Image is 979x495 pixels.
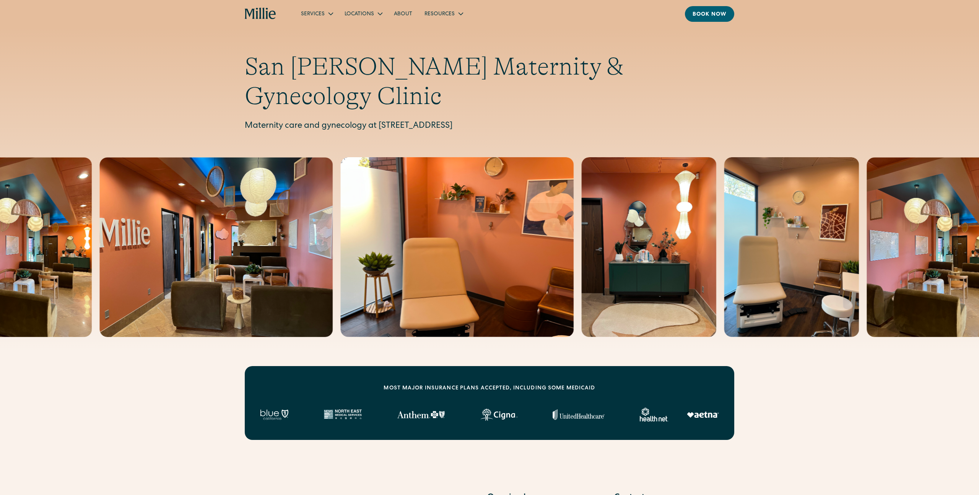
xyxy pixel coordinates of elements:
[397,411,445,418] img: Anthem Logo
[245,8,276,20] a: home
[245,52,734,111] h1: San [PERSON_NAME] Maternity & Gynecology Clinic
[301,10,325,18] div: Services
[418,7,468,20] div: Resources
[295,7,338,20] div: Services
[687,412,719,418] img: Aetna logo
[480,409,517,421] img: Cigna logo
[685,6,734,22] a: Book now
[345,10,374,18] div: Locations
[338,7,388,20] div: Locations
[640,408,668,422] img: Healthnet logo
[245,120,734,133] p: Maternity care and gynecology at [STREET_ADDRESS]
[553,409,605,420] img: United Healthcare logo
[693,11,727,19] div: Book now
[324,409,362,420] img: North East Medical Services logo
[384,384,595,392] div: MOST MAJOR INSURANCE PLANS ACCEPTED, INCLUDING some MEDICAID
[424,10,455,18] div: Resources
[388,7,418,20] a: About
[260,409,288,420] img: Blue California logo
